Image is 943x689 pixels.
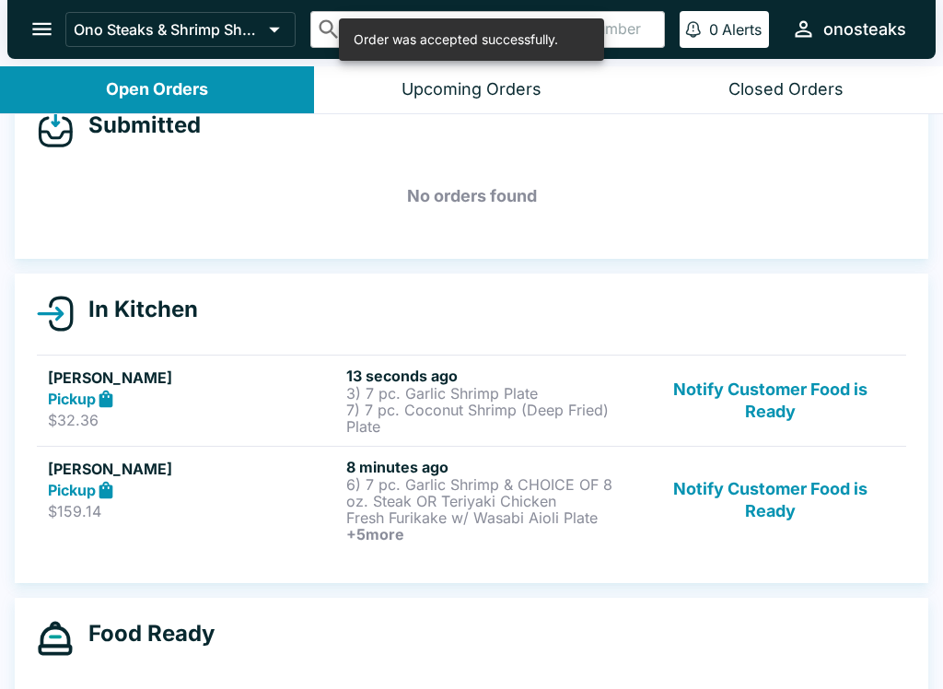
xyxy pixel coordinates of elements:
button: open drawer [18,6,65,53]
h4: In Kitchen [74,296,198,323]
p: $159.14 [48,502,339,520]
p: 0 [709,20,718,39]
p: $32.36 [48,411,339,429]
h4: Submitted [74,111,201,139]
p: 6) 7 pc. Garlic Shrimp & CHOICE OF 8 oz. Steak OR Teriyaki Chicken [346,476,637,509]
p: Ono Steaks & Shrimp Shack [74,20,262,39]
div: Order was accepted successfully. [354,24,558,55]
button: Notify Customer Food is Ready [646,367,895,435]
h5: [PERSON_NAME] [48,367,339,389]
a: [PERSON_NAME]Pickup$159.148 minutes ago6) 7 pc. Garlic Shrimp & CHOICE OF 8 oz. Steak OR Teriyaki... [37,446,906,554]
p: Fresh Furikake w/ Wasabi Aioli Plate [346,509,637,526]
button: onosteaks [784,9,914,49]
strong: Pickup [48,390,96,408]
p: Alerts [722,20,762,39]
div: Upcoming Orders [402,79,541,100]
h4: Food Ready [74,620,215,648]
div: Open Orders [106,79,208,100]
a: [PERSON_NAME]Pickup$32.3613 seconds ago3) 7 pc. Garlic Shrimp Plate7) 7 pc. Coconut Shrimp (Deep ... [37,355,906,446]
h6: + 5 more [346,526,637,543]
div: Closed Orders [728,79,844,100]
h5: No orders found [37,163,906,229]
p: 7) 7 pc. Coconut Shrimp (Deep Fried) Plate [346,402,637,435]
div: onosteaks [823,18,906,41]
h6: 13 seconds ago [346,367,637,385]
button: Ono Steaks & Shrimp Shack [65,12,296,47]
p: 3) 7 pc. Garlic Shrimp Plate [346,385,637,402]
strong: Pickup [48,481,96,499]
button: Notify Customer Food is Ready [646,458,895,543]
h6: 8 minutes ago [346,458,637,476]
h5: [PERSON_NAME] [48,458,339,480]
